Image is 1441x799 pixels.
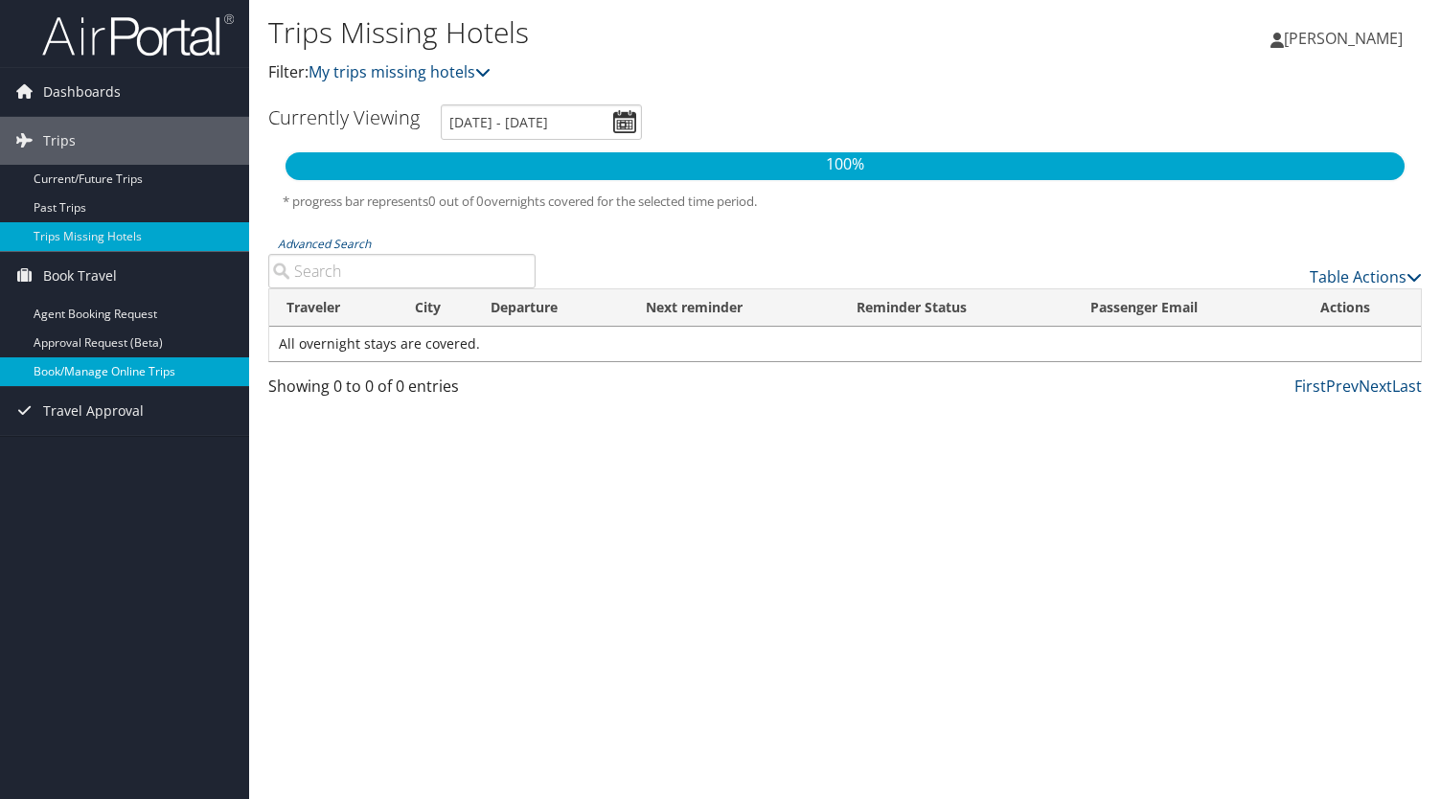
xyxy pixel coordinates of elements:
[1284,28,1403,49] span: [PERSON_NAME]
[1073,289,1303,327] th: Passenger Email: activate to sort column ascending
[43,252,117,300] span: Book Travel
[839,289,1074,327] th: Reminder Status
[278,236,371,252] a: Advanced Search
[309,61,491,82] a: My trips missing hotels
[1270,10,1422,67] a: [PERSON_NAME]
[398,289,473,327] th: City: activate to sort column ascending
[1359,376,1392,397] a: Next
[473,289,629,327] th: Departure: activate to sort column descending
[1303,289,1421,327] th: Actions
[1392,376,1422,397] a: Last
[268,375,536,407] div: Showing 0 to 0 of 0 entries
[43,387,144,435] span: Travel Approval
[1326,376,1359,397] a: Prev
[1310,266,1422,287] a: Table Actions
[268,60,1038,85] p: Filter:
[286,152,1405,177] p: 100%
[269,289,398,327] th: Traveler: activate to sort column ascending
[1294,376,1326,397] a: First
[283,193,1407,211] h5: * progress bar represents overnights covered for the selected time period.
[269,327,1421,361] td: All overnight stays are covered.
[43,117,76,165] span: Trips
[428,193,484,210] span: 0 out of 0
[43,68,121,116] span: Dashboards
[441,104,642,140] input: [DATE] - [DATE]
[268,254,536,288] input: Advanced Search
[268,104,420,130] h3: Currently Viewing
[42,12,234,57] img: airportal-logo.png
[268,12,1038,53] h1: Trips Missing Hotels
[629,289,839,327] th: Next reminder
